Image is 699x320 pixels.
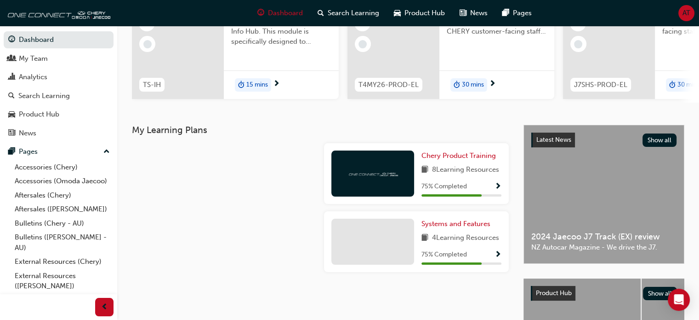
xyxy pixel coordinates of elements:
a: news-iconNews [452,4,495,23]
span: duration-icon [669,79,676,91]
a: Accessories (Omoda Jaecoo) [11,174,114,188]
span: NZ Autocar Magazine - We drive the J7. [531,242,676,253]
span: pages-icon [502,7,509,19]
span: learningRecordVerb_NONE-icon [574,40,582,48]
span: Show Progress [494,251,501,259]
div: Product Hub [19,109,59,120]
span: prev-icon [101,302,108,313]
span: Latest News [536,136,571,144]
a: External Resources (Chery) [11,255,114,269]
img: oneconnect [5,4,110,22]
span: AT [682,8,690,18]
a: Aftersales ([PERSON_NAME]) [11,202,114,216]
button: AT [678,5,694,21]
a: guage-iconDashboard [250,4,310,23]
span: News [470,8,488,18]
span: up-icon [103,146,110,158]
span: learningRecordVerb_NONE-icon [143,40,152,48]
span: car-icon [8,111,15,119]
span: T4MY26-PROD-EL [358,80,419,90]
a: Chery Product Training [421,151,500,161]
span: people-icon [8,55,15,63]
a: Dashboard [4,31,114,48]
span: 30 mins [462,80,484,90]
span: 2024 Jaecoo J7 Track (EX) review [531,232,676,242]
a: pages-iconPages [495,4,539,23]
a: Latest NewsShow all [531,133,676,147]
span: car-icon [394,7,401,19]
div: Search Learning [18,91,70,101]
span: duration-icon [238,79,244,91]
button: DashboardMy TeamAnalyticsSearch LearningProduct HubNews [4,29,114,143]
a: Systems and Features [421,219,494,229]
a: search-iconSearch Learning [310,4,386,23]
h3: My Learning Plans [132,125,509,135]
a: Product HubShow all [531,286,677,301]
span: Technical Services Module - Info Hub. This module is specifically designed to address the require... [231,16,331,47]
span: Product Hub [536,289,572,297]
span: Pages [513,8,532,18]
span: pages-icon [8,148,15,156]
button: Pages [4,143,114,160]
span: 4 Learning Resources [432,233,499,244]
button: Show all [643,287,677,300]
a: car-iconProduct Hub [386,4,452,23]
a: Bulletins (Chery - AU) [11,216,114,231]
span: 8 Learning Resources [432,164,499,176]
span: Product Hub [404,8,445,18]
a: Accessories (Chery) [11,160,114,175]
div: My Team [19,53,48,64]
button: Show Progress [494,181,501,192]
div: Open Intercom Messenger [668,289,690,311]
a: Latest NewsShow all2024 Jaecoo J7 Track (EX) reviewNZ Autocar Magazine - We drive the J7. [523,125,684,264]
span: news-icon [460,7,466,19]
a: Product Hub [4,106,114,123]
span: guage-icon [8,36,15,44]
div: Analytics [19,72,47,82]
img: oneconnect [347,169,398,178]
span: chart-icon [8,73,15,81]
a: External Resources ([PERSON_NAME]) [11,269,114,293]
a: My Team [4,50,114,67]
span: Show Progress [494,183,501,191]
span: book-icon [421,233,428,244]
button: Show all [642,134,677,147]
span: 15 mins [246,80,268,90]
a: Search Learning [4,87,114,105]
div: News [19,128,36,139]
span: search-icon [318,7,324,19]
a: Analytics [4,69,114,86]
span: book-icon [421,164,428,176]
a: News [4,125,114,142]
a: Bulletins ([PERSON_NAME] - AU) [11,230,114,255]
span: search-icon [8,92,15,100]
span: Chery Product Training [421,151,496,160]
span: next-icon [489,80,496,88]
span: 75 % Completed [421,250,467,260]
span: Dashboard [268,8,303,18]
span: news-icon [8,129,15,138]
div: Pages [19,146,38,157]
span: guage-icon [257,7,264,19]
span: Search Learning [328,8,379,18]
span: Systems and Features [421,220,490,228]
button: Show Progress [494,249,501,261]
span: next-icon [273,80,280,88]
span: learningRecordVerb_NONE-icon [358,40,367,48]
span: TS-IH [143,80,161,90]
span: duration-icon [454,79,460,91]
span: J7SHS-PROD-EL [574,80,627,90]
span: 75 % Completed [421,181,467,192]
a: Logistics (Chery) [11,293,114,308]
a: Aftersales (Chery) [11,188,114,203]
